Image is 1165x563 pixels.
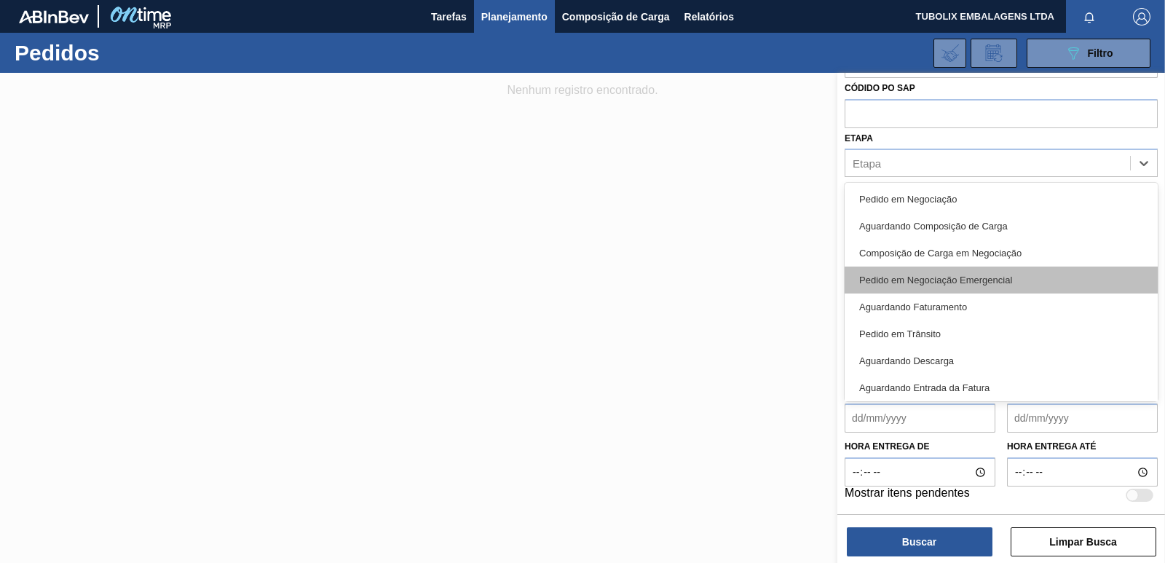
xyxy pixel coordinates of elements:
div: Pedido em Trânsito [845,320,1158,347]
div: Pedido em Negociação [845,186,1158,213]
label: Mostrar itens pendentes [845,487,970,504]
label: Etapa [845,133,873,143]
div: Pedido em Negociação Emergencial [845,267,1158,294]
img: Logout [1133,8,1150,25]
label: Hora entrega até [1007,436,1158,457]
div: Importar Negociações dos Pedidos [933,39,966,68]
div: Etapa [853,157,881,170]
input: dd/mm/yyyy [845,403,995,433]
div: Aguardando Entrada da Fatura [845,374,1158,401]
img: TNhmsLtSVTkK8tSr43FrP2fwEKptu5GPRR3wAAAABJRU5ErkJggg== [19,10,89,23]
span: Planejamento [481,8,548,25]
span: Composição de Carga [562,8,670,25]
div: Aguardando Descarga [845,347,1158,374]
button: Notificações [1066,7,1113,27]
div: Aguardando Faturamento [845,294,1158,320]
span: Relatórios [684,8,734,25]
div: Composição de Carga em Negociação [845,240,1158,267]
input: dd/mm/yyyy [1007,403,1158,433]
h1: Pedidos [15,44,226,61]
label: Códido PO SAP [845,83,915,93]
div: Solicitação de Revisão de Pedidos [971,39,1017,68]
label: Hora entrega de [845,436,995,457]
button: Filtro [1027,39,1150,68]
label: Destino [845,182,883,192]
span: Tarefas [431,8,467,25]
div: Aguardando Composição de Carga [845,213,1158,240]
span: Filtro [1088,47,1113,59]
